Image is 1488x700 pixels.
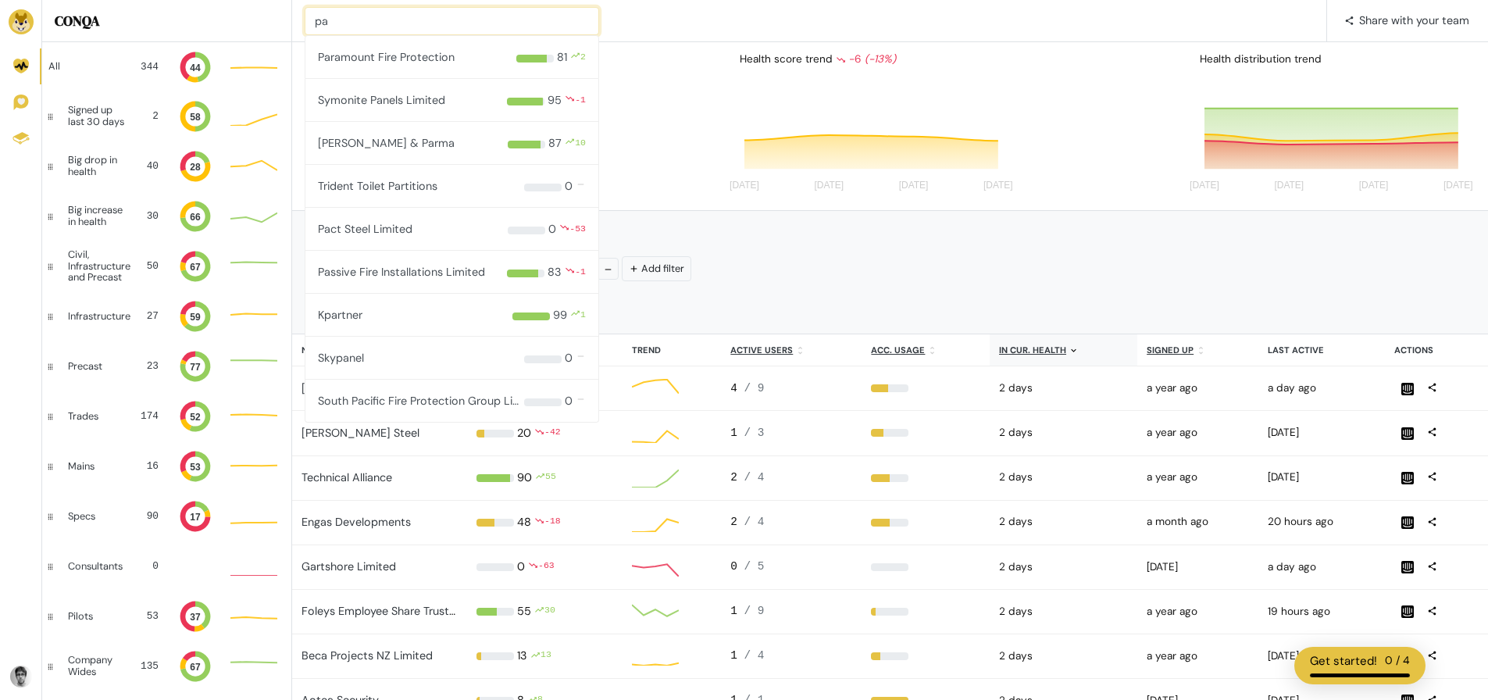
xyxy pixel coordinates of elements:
tspan: [DATE] [1443,180,1473,191]
u: In cur. health [999,345,1066,355]
div: 27 [143,309,159,323]
button: Symonite Panels Limited 95 -1 [305,79,599,122]
a: Consultants 0 [42,541,291,591]
div: Specs [68,511,121,522]
div: 2 [730,470,852,487]
div: Precast [68,361,121,372]
div: -6 [836,52,896,67]
th: Name [292,334,467,366]
div: 2025-09-29 05:53pm [1268,604,1376,620]
div: 2024-05-15 01:31pm [1147,380,1249,396]
div: 23 [134,359,159,373]
div: Consultants [68,561,123,572]
span: / 9 [744,382,765,395]
th: Last active [1258,334,1385,366]
a: Beca Projects NZ Limited [302,648,433,662]
div: 0 / 4 [1385,652,1410,670]
div: Signed up last 30 days [68,105,130,127]
div: Infrastructure [68,311,130,322]
a: Big increase in health 30 66 [42,191,291,241]
th: Trend [623,334,721,366]
div: 55 [545,470,556,487]
span: / 3 [744,427,765,439]
div: Paramount Fire Protection [318,36,455,78]
div: 0 [730,559,852,576]
div: 30 [142,209,159,223]
div: 53 [134,609,159,623]
button: South Pacific Fire Protection Group Limited 0 [305,380,599,423]
button: Passive Fire Installations Limited 83 -1 [305,251,599,294]
div: Big drop in health [68,155,127,177]
div: -1 [575,251,586,293]
div: Civil, Infrastructure and Precast [68,249,134,283]
a: Specs 90 17 [42,491,291,541]
div: Health distribution trend [1187,45,1482,73]
a: Civil, Infrastructure and Precast 50 67 [42,241,291,291]
div: 30 [544,603,555,620]
div: -63 [538,559,555,576]
div: 2024-05-15 01:23pm [1147,648,1249,664]
div: 2025-09-29 01:02pm [1268,380,1376,396]
div: 16 [134,459,159,473]
tspan: [DATE] [1359,180,1389,191]
h5: CONQA [55,12,279,30]
a: [PERSON_NAME] Steel [302,426,419,440]
a: [PERSON_NAME] & Aluminium [302,381,459,395]
div: 0 [135,559,159,573]
tspan: [DATE] [815,180,844,191]
div: 2025-09-04 12:02pm [1147,514,1249,530]
div: -18 [544,514,561,531]
a: Big drop in health 40 28 [42,141,291,191]
div: 344 [134,59,159,74]
div: All [48,61,121,72]
div: 2025-09-29 12:00am [999,380,1128,396]
div: -53 [569,208,586,250]
div: 4 [730,380,852,398]
span: / 4 [744,471,765,484]
a: All 344 44 [42,42,291,91]
div: 2024-05-31 08:05am [1147,470,1249,485]
div: -1 [575,79,586,121]
span: / 9 [744,605,765,617]
div: Get started! [1310,652,1377,670]
div: 2025-09-29 12:00am [999,604,1128,620]
div: 87 [548,122,562,164]
div: 2025-09-29 12:00am [999,470,1128,485]
a: Technical Alliance [302,470,392,484]
span: / 5 [744,560,765,573]
a: Trades 174 52 [42,391,291,441]
div: 81 [557,36,567,78]
div: 90 [517,470,532,487]
u: Signed up [1147,345,1194,355]
th: Actions [1385,334,1488,366]
div: Company Wides [68,655,127,677]
div: 1 [730,603,852,620]
button: Skypanel 0 [305,337,599,380]
div: 13 [517,648,527,665]
div: 11% [871,608,980,616]
div: 2 [730,514,852,531]
div: 2025-09-26 02:57pm [1268,425,1376,441]
div: Trident Toilet Partitions [318,165,437,207]
i: (-13%) [865,52,896,66]
div: Passive Fire Installations Limited [318,251,485,293]
img: Avatar [10,666,32,687]
a: Precast 23 77 [42,341,291,391]
button: [PERSON_NAME] & Parma 87 10 [305,122,599,165]
div: Kpartner [318,294,362,336]
div: 0 [565,380,573,422]
div: 99 [553,294,567,336]
div: 2025-09-29 04:41pm [1268,514,1376,530]
u: Active users [730,345,793,355]
div: 10 [575,122,586,164]
div: 0% [871,563,980,571]
div: 83 [548,251,562,293]
div: 0 [548,208,556,250]
div: 90 [134,509,159,523]
a: Mains 16 53 [42,441,291,491]
div: Symonite Panels Limited [318,79,445,121]
div: 2025-09-29 01:47pm [1268,559,1376,575]
img: Brand [9,9,34,34]
div: 50% [871,519,980,527]
tspan: [DATE] [1190,180,1219,191]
